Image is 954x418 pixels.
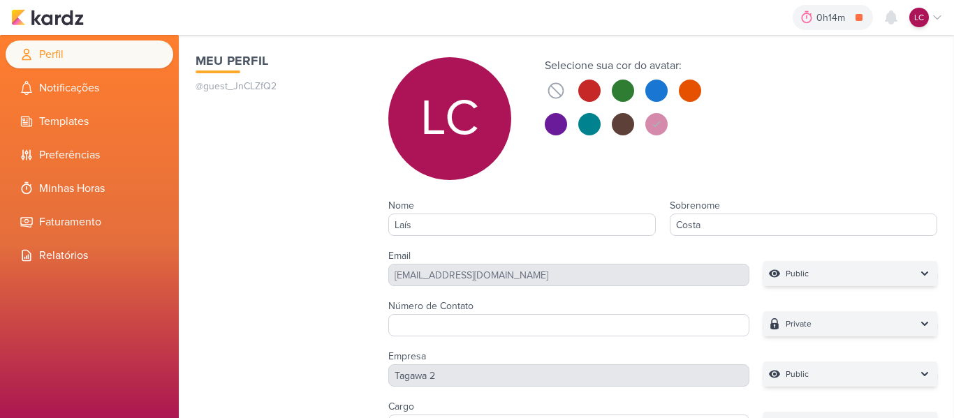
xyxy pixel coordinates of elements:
li: Notificações [6,74,173,102]
label: Email [388,250,411,262]
button: Public [763,361,937,387]
div: 0h14m [816,10,849,25]
button: Public [763,261,937,286]
label: Cargo [388,401,414,412]
button: Private [763,311,937,336]
p: @guest_JnCLZfQ2 [196,79,360,94]
li: Faturamento [6,208,173,236]
h1: Meu Perfil [196,52,360,70]
p: Public [786,267,809,281]
div: Laís Costa [388,57,511,180]
li: Perfil [6,40,173,68]
div: Laís Costa [909,8,929,27]
div: Selecione sua cor do avatar: [545,57,701,74]
li: Preferências [6,141,173,169]
p: LC [914,11,924,24]
div: [EMAIL_ADDRESS][DOMAIN_NAME] [388,264,750,286]
li: Minhas Horas [6,174,173,202]
label: Nome [388,200,414,211]
label: Empresa [388,350,426,362]
p: Public [786,367,809,381]
img: kardz.app [11,9,84,26]
li: Relatórios [6,241,173,269]
p: Private [786,317,812,331]
label: Sobrenome [670,200,720,211]
p: LC [420,94,479,144]
label: Número de Contato [388,300,474,312]
li: Templates [6,107,173,135]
